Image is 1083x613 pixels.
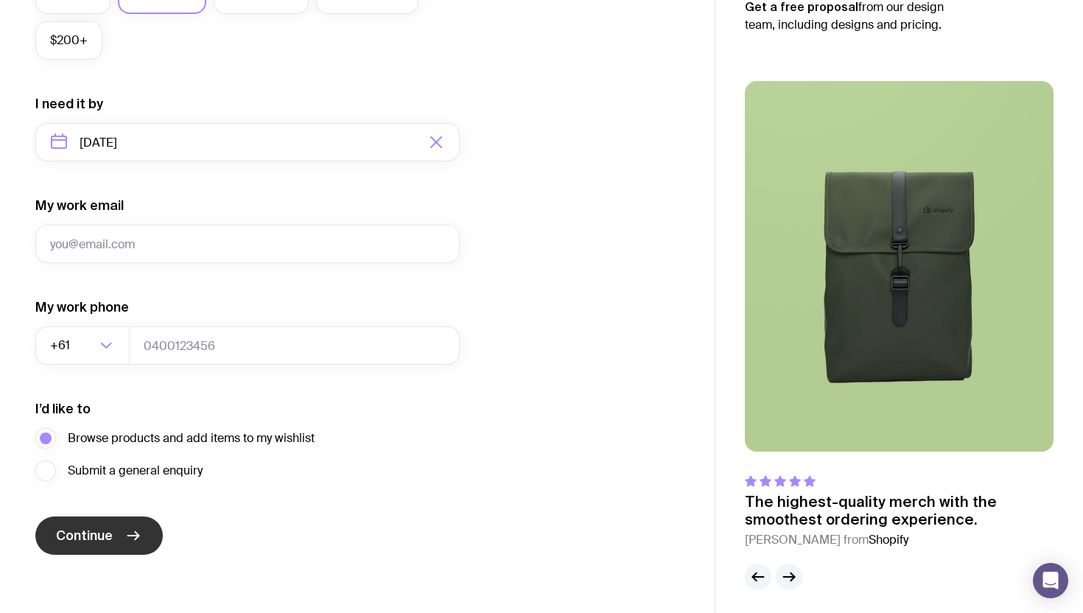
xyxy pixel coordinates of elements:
div: Search for option [35,326,130,365]
span: Submit a general enquiry [68,462,203,480]
span: +61 [50,326,73,365]
div: Open Intercom Messenger [1033,563,1068,598]
input: Search for option [73,326,96,365]
cite: [PERSON_NAME] from [745,531,1054,549]
input: you@email.com [35,225,460,263]
label: I’d like to [35,400,91,418]
span: Continue [56,527,113,544]
input: Select a target date [35,123,460,161]
input: 0400123456 [129,326,460,365]
span: Shopify [869,532,908,547]
span: Browse products and add items to my wishlist [68,430,315,447]
label: I need it by [35,95,103,113]
p: The highest-quality merch with the smoothest ordering experience. [745,493,1054,528]
label: $200+ [35,21,102,60]
label: My work email [35,197,124,214]
button: Continue [35,516,163,555]
label: My work phone [35,298,129,316]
